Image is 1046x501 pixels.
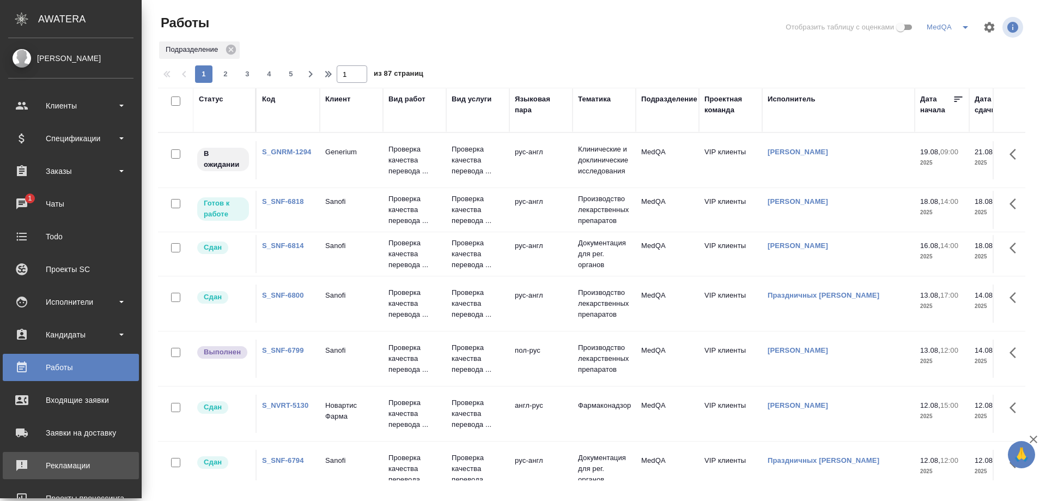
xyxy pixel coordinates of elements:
div: Todo [8,228,133,245]
a: Заявки на доставку [3,419,139,446]
p: 21.08, [975,148,995,156]
p: Производство лекарственных препаратов [578,287,630,320]
div: Исполнитель [768,94,816,105]
div: Исполнитель может приступить к работе [196,196,250,222]
td: VIP клиенты [699,141,762,179]
p: Производство лекарственных препаратов [578,194,630,226]
p: Проверка качества перевода ... [452,238,504,270]
p: 2025 [920,466,964,477]
div: Исполнитель назначен, приступать к работе пока рано [196,147,250,172]
p: Проверка качества перевода ... [388,397,441,430]
a: Праздничных [PERSON_NAME] [768,456,879,464]
div: Исполнители [8,294,133,310]
button: Здесь прячутся важные кнопки [1003,450,1029,476]
div: Заявки на доставку [8,425,133,441]
p: Sanofi [325,290,378,301]
p: Сдан [204,292,222,303]
p: Сдан [204,457,222,468]
td: MedQA [636,395,699,433]
a: [PERSON_NAME] [768,148,828,156]
button: Здесь прячутся важные кнопки [1003,285,1029,311]
p: 12.08, [975,456,995,464]
p: Фармаконадзор [578,400,630,411]
a: Праздничных [PERSON_NAME] [768,291,879,299]
div: Менеджер проверил работу исполнителя, передает ее на следующий этап [196,400,250,415]
div: Заказы [8,163,133,179]
a: [PERSON_NAME] [768,197,828,206]
p: Проверка качества перевода ... [452,194,504,226]
div: Исполнитель завершил работу [196,345,250,360]
div: Кандидаты [8,327,133,343]
button: Здесь прячутся важные кнопки [1003,235,1029,261]
a: S_SNF-6794 [262,456,304,464]
a: Todo [3,223,139,250]
div: Статус [199,94,223,105]
div: Рекламации [8,457,133,474]
td: MedQA [636,340,699,378]
div: Спецификации [8,130,133,147]
p: Клинические и доклинические исследования [578,144,630,177]
a: Рекламации [3,452,139,479]
div: Менеджер проверил работу исполнителя, передает ее на следующий этап [196,240,250,255]
button: Здесь прячутся важные кнопки [1003,191,1029,217]
span: 5 [282,69,300,80]
span: 2 [217,69,234,80]
button: 🙏 [1008,441,1035,468]
p: 2025 [975,251,1018,262]
div: Вид работ [388,94,425,105]
p: 2025 [975,301,1018,312]
p: 2025 [975,411,1018,422]
p: 14:00 [940,197,958,206]
div: Работы [8,359,133,376]
div: Проектная команда [704,94,757,116]
p: 2025 [975,356,1018,367]
div: Чаты [8,196,133,212]
button: 5 [282,65,300,83]
p: Проверка качества перевода ... [452,287,504,320]
a: 1Чаты [3,190,139,218]
p: 2025 [975,466,1018,477]
p: 14:00 [940,242,958,250]
div: Тематика [578,94,611,105]
a: [PERSON_NAME] [768,346,828,354]
p: 13.08, [920,291,940,299]
a: S_SNF-6818 [262,197,304,206]
td: рус-англ [509,450,573,488]
p: 2025 [920,356,964,367]
p: В ожидании [204,148,242,170]
p: Выполнен [204,347,241,358]
p: 19.08, [920,148,940,156]
div: Менеджер проверил работу исполнителя, передает ее на следующий этап [196,290,250,305]
div: Входящие заявки [8,392,133,408]
a: S_NVRT-5130 [262,401,308,409]
p: 12.08, [920,456,940,464]
p: 12.08, [975,401,995,409]
div: [PERSON_NAME] [8,52,133,64]
p: Проверка качества перевода ... [452,397,504,430]
button: 4 [260,65,278,83]
td: рус-англ [509,191,573,229]
p: Sanofi [325,196,378,207]
span: 3 [239,69,256,80]
a: S_SNF-6814 [262,242,304,250]
div: split button [924,19,976,36]
a: Проекты SC [3,256,139,283]
td: англ-рус [509,395,573,433]
button: 3 [239,65,256,83]
td: MedQA [636,141,699,179]
td: VIP клиенты [699,285,762,323]
p: 17:00 [940,291,958,299]
div: Дата начала [920,94,953,116]
p: Проверка качества перевода ... [388,194,441,226]
div: Языковая пара [515,94,567,116]
td: MedQA [636,235,699,273]
p: Документация для рег. органов [578,452,630,485]
p: 2025 [920,301,964,312]
td: MedQA [636,285,699,323]
p: Новартис Фарма [325,400,378,422]
td: VIP клиенты [699,395,762,433]
td: VIP клиенты [699,191,762,229]
p: 13.08, [920,346,940,354]
p: 16.08, [920,242,940,250]
p: Проверка качества перевода ... [388,287,441,320]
